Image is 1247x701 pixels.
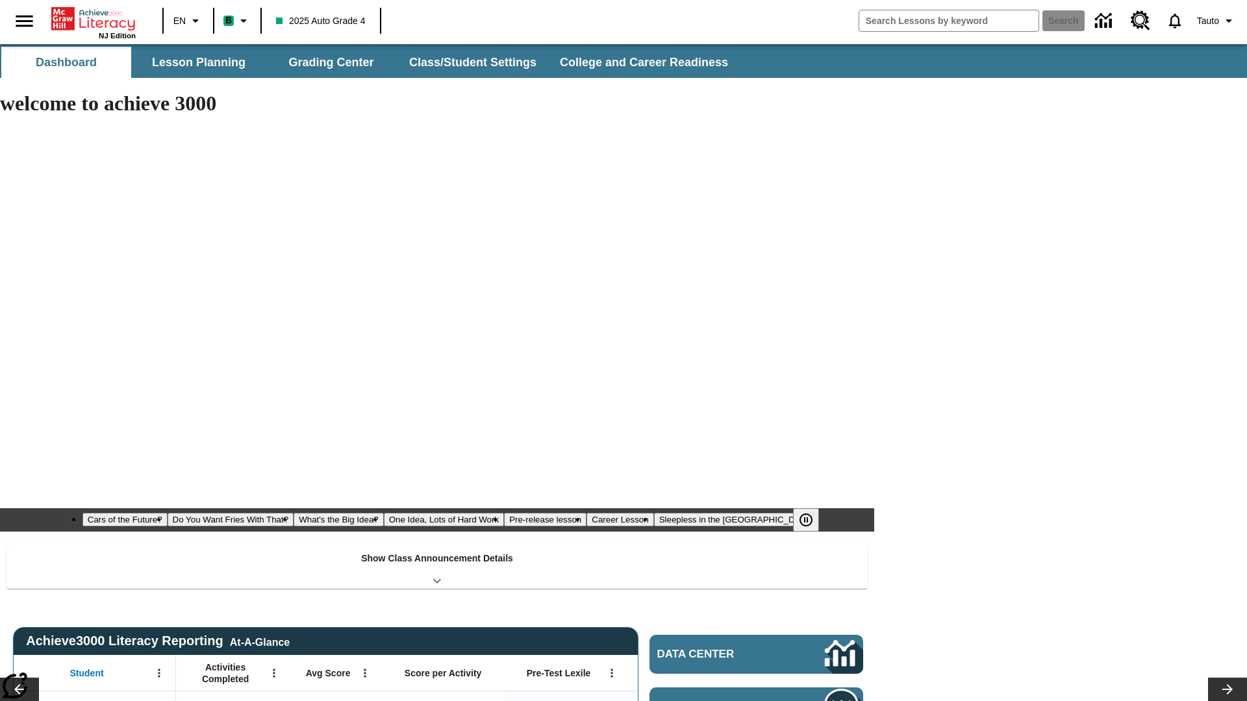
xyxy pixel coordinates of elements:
[355,663,375,683] button: Open Menu
[225,12,232,29] span: B
[1087,3,1123,39] a: Data Center
[183,661,268,685] span: Activities Completed
[649,635,863,674] a: Data Center
[168,9,209,32] button: Language: EN, Select a language
[218,9,257,32] button: Boost Class color is mint green. Change class color
[149,663,169,683] button: Open Menu
[230,634,290,648] div: At-A-Glance
[51,5,136,40] div: Home
[586,513,653,526] button: Slide 6 Career Lesson
[173,14,186,28] span: EN
[82,513,168,526] button: Slide 1 Cars of the Future?
[1123,3,1158,38] a: Resource Center, Will open in new tab
[399,47,547,78] button: Class/Student Settings
[6,544,868,589] div: Show Class Announcement Details
[384,513,504,526] button: Slide 4 One Idea, Lots of Hard Work
[657,648,780,661] span: Data Center
[1208,678,1247,701] button: Lesson carousel, Next
[859,10,1039,31] input: search field
[70,667,104,679] span: Student
[264,663,284,683] button: Open Menu
[99,32,136,40] span: NJ Edition
[405,667,482,679] span: Score per Activity
[504,513,586,526] button: Slide 5 Pre-release lesson
[1,47,131,78] button: Dashboard
[51,6,136,32] a: Home
[134,47,264,78] button: Lesson Planning
[266,47,396,78] button: Grading Center
[654,513,818,526] button: Slide 7 Sleepless in the Animal Kingdom
[26,633,290,648] span: Achieve3000 Literacy Reporting
[306,667,351,679] span: Avg Score
[549,47,738,78] button: College and Career Readiness
[793,508,819,532] button: Pause
[602,663,622,683] button: Open Menu
[276,14,366,28] span: 2025 Auto Grade 4
[1158,4,1192,38] a: Notifications
[527,667,591,679] span: Pre-Test Lexile
[1197,14,1219,28] span: Tauto
[793,508,832,532] div: Pause
[294,513,384,526] button: Slide 3 What's the Big Idea?
[361,552,513,565] p: Show Class Announcement Details
[1192,9,1242,32] button: Profile/Settings
[5,2,44,40] button: Open side menu
[168,513,294,526] button: Slide 2 Do You Want Fries With That?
